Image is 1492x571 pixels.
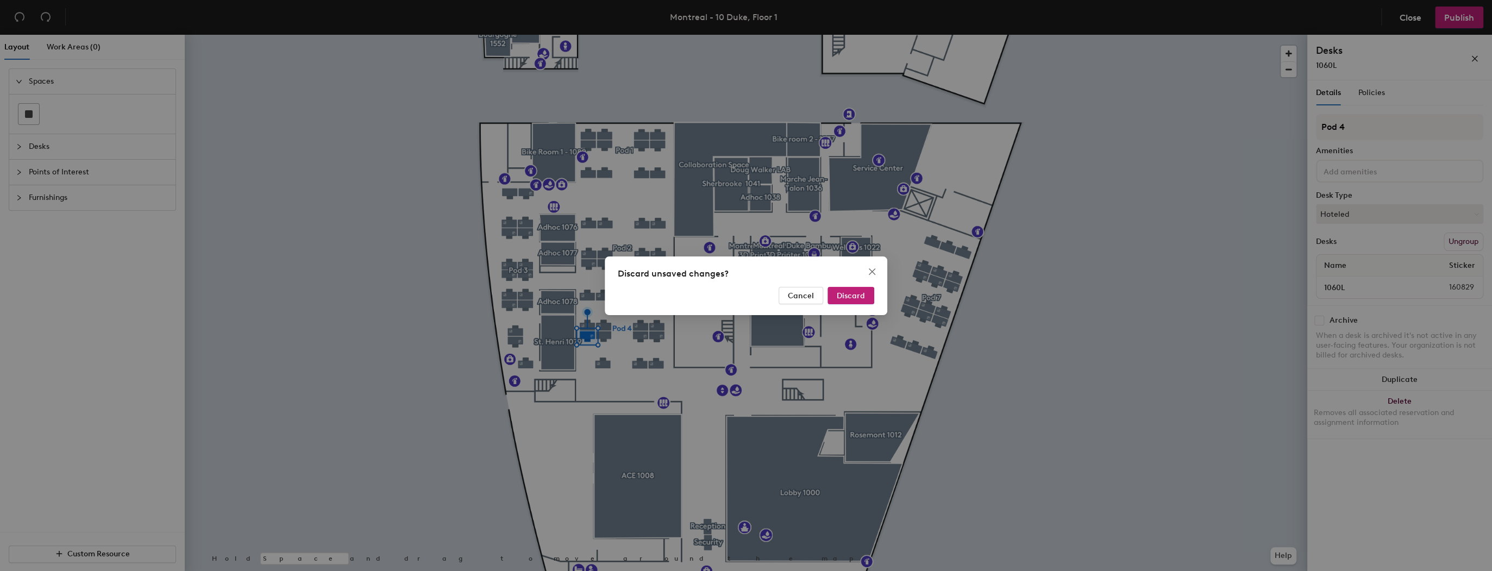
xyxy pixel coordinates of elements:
button: Discard [828,287,874,304]
span: Close [863,267,881,276]
button: Close [863,263,881,280]
span: Cancel [788,291,814,300]
button: Cancel [779,287,823,304]
span: Discard [837,291,865,300]
div: Discard unsaved changes? [618,267,874,280]
span: close [868,267,876,276]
